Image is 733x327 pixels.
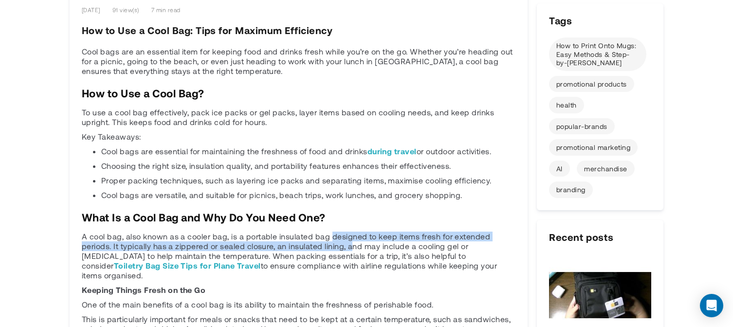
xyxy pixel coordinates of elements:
[101,161,515,171] li: Choosing the right size, insulation quality, and portability features enhances their effectiveness.
[549,37,646,71] a: How to Print Onto Mugs: Easy Methods & Step-by-[PERSON_NAME]
[82,300,515,309] p: One of the main benefits of a cool bag is its ability to maintain the freshness of perishable food.
[112,6,139,14] span: 91 view(s)
[549,118,615,135] a: popular-brands
[549,76,634,92] a: promotional products
[82,6,100,14] span: [DATE]
[82,285,205,294] strong: Keeping Things Fresh on the Go
[549,161,570,177] a: AI
[82,232,515,280] p: A cool bag, also known as a cooler bag, is a portable insulated bag designed to keep items fresh ...
[577,161,634,177] a: merchandise
[537,220,663,254] h3: Recent posts
[700,294,723,317] div: Open Intercom Messenger
[549,139,638,156] a: promotional marketing
[82,108,515,127] p: To use a cool bag effectively, pack ice packs or gel packs, layer items based on cooling needs, a...
[101,146,515,156] li: Cool bags are essential for maintaining the freshness of food and drinks or outdoor activities.
[82,24,332,36] a: How to Use a Cool Bag: Tips for Maximum Efficiency
[549,97,584,113] a: health
[82,132,515,142] p: Key Takeaways:
[101,176,515,185] li: Proper packing techniques, such as layering ice packs and separating items, maximise cooling effi...
[82,88,515,98] h2: How to Use a Cool Bag?
[114,261,261,270] a: Toiletry Bag Size Tips for Plane Travel
[549,182,593,198] a: branding
[367,146,417,156] a: during travel
[537,3,663,37] h3: Tags
[82,212,515,222] h2: What Is a Cool Bag and Why Do You Need One?
[151,6,181,14] span: 7 min read
[82,47,515,76] p: Cool bags are an essential item for keeping food and drinks fresh while you’re on the go. Whether...
[101,190,515,200] li: Cool bags are versatile, and suitable for picnics, beach trips, work lunches, and grocery shopping.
